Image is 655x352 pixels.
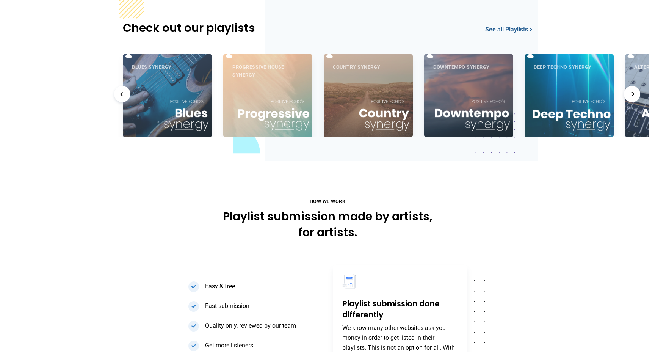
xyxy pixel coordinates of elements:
[324,54,413,137] a: Country Synergy
[525,54,614,137] a: Deep Techno Synergy
[433,63,504,71] span: Downtempo Synergy
[223,198,433,205] span: How we work
[223,209,433,240] h2: Playlist submission made by artists, for artists.
[342,274,357,289] img: SVG
[123,20,322,36] h2: Check out our playlists
[123,54,212,137] a: Blues synergy
[424,54,513,137] a: Downtempo Synergy
[205,321,322,331] div: Quality only, reviewed by our team
[485,26,532,33] a: See all Playlists
[205,341,322,350] div: Get more listeners
[232,63,303,79] span: Progressive House Synergy
[342,298,458,321] h3: Playlist submission done differently
[132,63,203,71] span: Blues synergy
[534,63,605,71] span: Deep Techno Synergy
[205,301,322,311] div: Fast submission
[205,281,322,291] div: Easy & free
[333,63,404,71] span: Country Synergy
[223,54,312,137] a: Progressive House Synergy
